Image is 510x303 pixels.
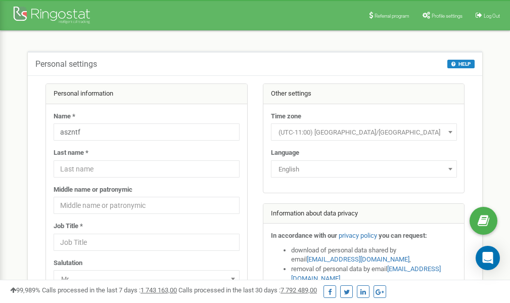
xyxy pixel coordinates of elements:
div: Personal information [46,84,247,104]
span: Calls processed in the last 7 days : [42,286,177,294]
strong: In accordance with our [271,232,337,239]
input: Middle name or patronymic [54,197,240,214]
span: English [271,160,457,178]
h5: Personal settings [35,60,97,69]
label: Last name * [54,148,88,158]
span: Mr. [54,270,240,287]
label: Time zone [271,112,301,121]
span: Calls processed in the last 30 days : [178,286,317,294]
label: Language [271,148,299,158]
span: (UTC-11:00) Pacific/Midway [271,123,457,141]
span: English [274,162,453,177]
span: Referral program [375,13,409,19]
input: Name [54,123,240,141]
span: Profile settings [432,13,462,19]
strong: you can request: [379,232,427,239]
label: Name * [54,112,75,121]
button: HELP [447,60,475,68]
span: (UTC-11:00) Pacific/Midway [274,125,453,140]
span: Log Out [484,13,500,19]
li: download of personal data shared by email , [291,246,457,265]
span: 99,989% [10,286,40,294]
label: Job Title * [54,222,83,231]
div: Information about data privacy [263,204,465,224]
div: Open Intercom Messenger [476,246,500,270]
div: Other settings [263,84,465,104]
input: Last name [54,160,240,178]
label: Salutation [54,258,82,268]
span: Mr. [57,272,236,286]
li: removal of personal data by email , [291,265,457,283]
u: 1 743 163,00 [141,286,177,294]
input: Job Title [54,234,240,251]
label: Middle name or patronymic [54,185,132,195]
a: [EMAIL_ADDRESS][DOMAIN_NAME] [307,255,409,263]
a: privacy policy [339,232,377,239]
u: 7 792 489,00 [281,286,317,294]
